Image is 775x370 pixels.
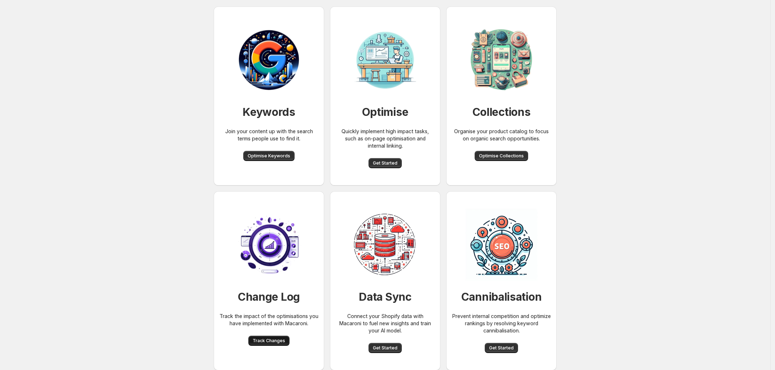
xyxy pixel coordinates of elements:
span: Get Started [373,345,397,351]
button: Optimise Keywords [243,151,295,161]
h1: Cannibalisation [461,290,542,304]
span: Optimise Keywords [248,153,290,159]
img: Change log to view optimisations [233,209,305,281]
img: Collection organisation for SEO [465,24,537,96]
span: Optimise Collections [479,153,524,159]
p: Track the impact of the optimisations you have implemented with Macaroni. [219,313,318,327]
h1: Change Log [238,290,300,304]
h1: Keywords [243,105,295,119]
span: Get Started [489,345,514,351]
h1: Optimise [362,105,409,119]
img: Workbench for SEO [233,24,305,96]
p: Quickly implement high impact tasks, such as on-page optimisation and internal linking. [336,128,435,149]
p: Prevent internal competition and optimize rankings by resolving keyword cannibalisation. [452,313,551,334]
button: Optimise Collections [475,151,528,161]
button: Track Changes [248,336,289,346]
span: Get Started [373,160,397,166]
p: Connect your Shopify data with Macaroni to fuel new insights and train your AI model. [336,313,435,334]
button: Get Started [369,158,402,168]
p: Organise your product catalog to focus on organic search opportunities. [452,128,551,142]
img: Cannibalisation for SEO of collections [465,209,537,281]
img: Data sycning from Shopify [349,209,421,281]
img: Workbench for SEO [349,24,421,96]
span: Track Changes [253,338,285,344]
h1: Collections [473,105,531,119]
h1: Data Sync [359,290,411,304]
button: Get Started [485,343,518,353]
p: Join your content up with the search terms people use to find it. [219,128,318,142]
button: Get Started [369,343,402,353]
